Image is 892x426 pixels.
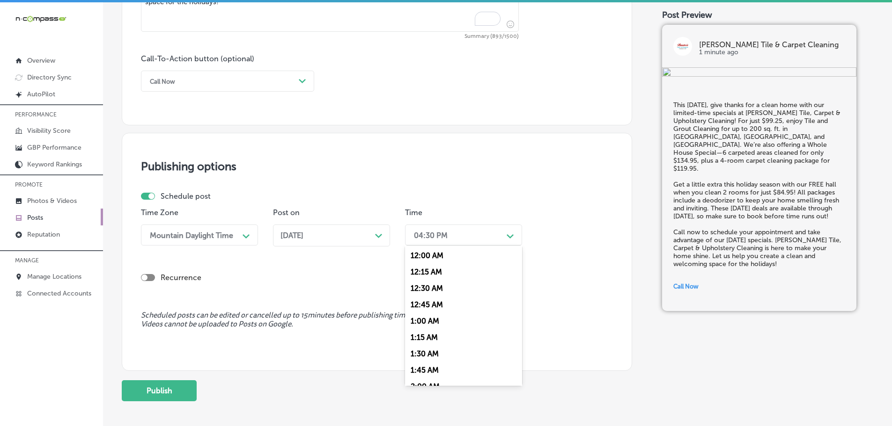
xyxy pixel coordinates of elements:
label: Schedule post [161,192,211,201]
p: Visibility Score [27,127,71,135]
p: Posts [27,214,43,222]
label: Call-To-Action button (optional) [141,54,254,63]
img: logo [673,37,692,56]
p: Photos & Videos [27,197,77,205]
div: 12:30 AM [405,280,522,296]
span: Insert emoji [502,18,514,30]
div: Post Preview [662,10,873,20]
div: Call Now [150,78,175,85]
p: Time [405,208,522,217]
label: Recurrence [161,273,201,282]
p: Time Zone [141,208,258,217]
p: 1 minute ago [699,49,845,56]
div: 1:15 AM [405,329,522,346]
div: 1:45 AM [405,362,522,378]
div: 2:00 AM [405,378,522,395]
div: Mountain Daylight Time [150,231,233,239]
div: 1:30 AM [405,346,522,362]
span: Call Now [673,283,699,290]
button: Publish [122,380,197,401]
p: Directory Sync [27,73,72,81]
p: Post on [273,208,390,217]
p: [PERSON_NAME] Tile & Carpet Cleaning [699,41,845,49]
span: Scheduled posts can be edited or cancelled up to 15 minutes before publishing time. Videos cannot... [141,311,613,329]
p: GBP Performance [27,144,81,152]
h5: This [DATE], give thanks for a clean home with our limited-time specials at [PERSON_NAME] Tile, C... [673,101,845,268]
img: 80fb0731-9e4b-45ad-9b76-c8fd3fa88469 [662,67,856,79]
img: 660ab0bf-5cc7-4cb8-ba1c-48b5ae0f18e60NCTV_CLogo_TV_Black_-500x88.png [15,14,66,23]
div: 04:30 PM [414,231,448,239]
p: Manage Locations [27,273,81,281]
p: AutoPilot [27,90,55,98]
div: 12:15 AM [405,264,522,280]
span: [DATE] [280,231,303,240]
p: Reputation [27,231,60,238]
span: Summary (893/1500) [141,34,519,39]
p: Overview [27,57,55,65]
div: 1:00 AM [405,313,522,329]
div: 12:00 AM [405,247,522,264]
div: 12:45 AM [405,296,522,313]
p: Connected Accounts [27,289,91,297]
p: Keyword Rankings [27,160,82,168]
h3: Publishing options [141,159,613,173]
